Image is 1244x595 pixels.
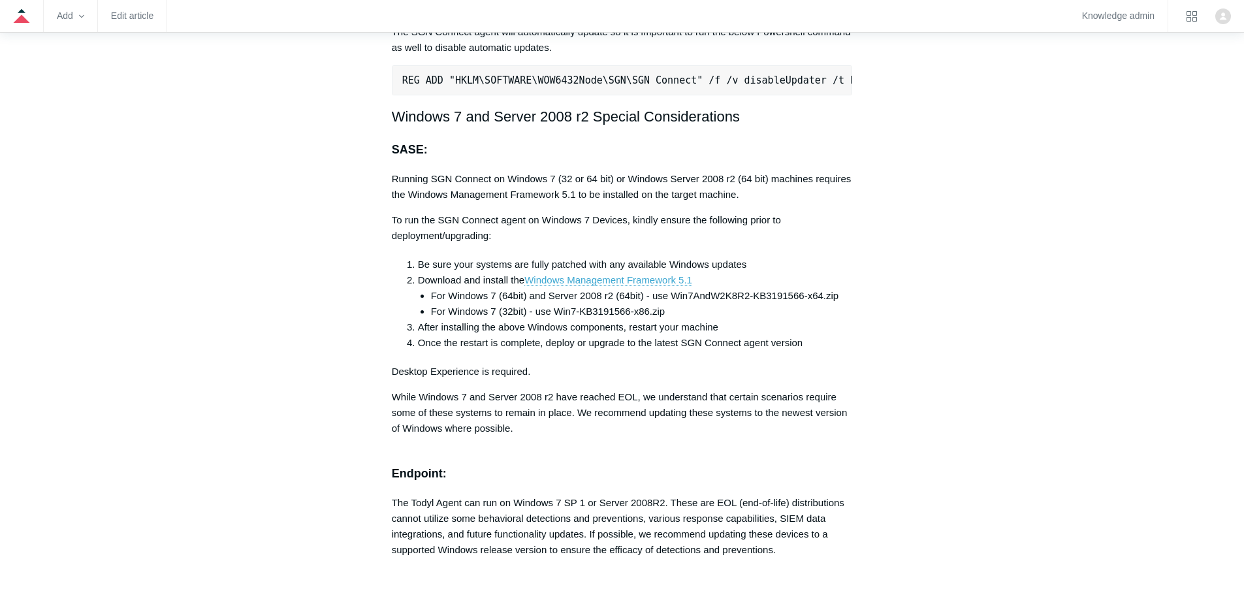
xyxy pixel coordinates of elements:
[392,366,531,377] span: Desktop Experience is required.
[418,337,803,348] span: Once the restart is complete, deploy or upgrade to the latest SGN Connect agent version
[431,290,838,301] span: For Windows 7 (64bit) and Server 2008 r2 (64bit) - use Win7AndW2K8R2-KB3191566-x64.zip
[524,274,692,286] a: Windows Management Framework 5.1
[111,12,153,20] a: Edit article
[392,105,853,128] h2: Windows 7 and Server 2008 r2 Special Considerations
[392,212,853,244] p: To run the SGN Connect agent on Windows 7 Devices, kindly ensure the following prior to deploymen...
[57,12,84,20] zd-hc-trigger: Add
[1082,12,1155,20] a: Knowledge admin
[392,24,853,56] p: The SGN Connect agent will automatically update so it is important to run the below Powershell co...
[392,171,853,202] p: Running SGN Connect on Windows 7 (32 or 64 bit) or Windows Server 2008 r2 (64 bit) machines requi...
[392,140,853,159] h3: SASE:
[431,306,665,317] span: For Windows 7 (32bit) - use Win7-KB3191566-x86.zip
[524,274,692,285] span: Windows Management Framework 5.1
[418,321,718,332] span: After installing the above Windows components, restart your machine
[418,259,747,270] span: Be sure your systems are fully patched with any available Windows updates
[418,274,524,285] span: Download and install the
[1215,8,1231,24] zd-hc-trigger: Click your profile icon to open the profile menu
[392,391,848,434] span: While Windows 7 and Server 2008 r2 have reached EOL, we understand that certain scenarios require...
[392,65,853,95] pre: REG ADD "HKLM\SOFTWARE\WOW6432Node\SGN\SGN Connect" /f /v disableUpdater /t REG_SZ /d 1
[392,446,853,484] h3: Endpoint:
[1215,8,1231,24] img: user avatar
[392,495,853,558] p: The Todyl Agent can run on Windows 7 SP 1 or Server 2008R2. These are EOL (end-of-life) distribut...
